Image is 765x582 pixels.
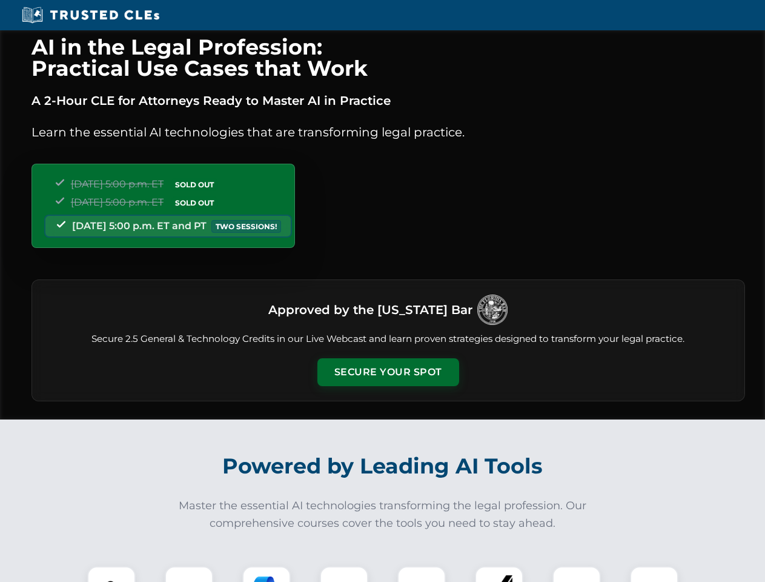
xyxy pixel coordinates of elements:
h1: AI in the Legal Profession: Practical Use Cases that Work [31,36,745,79]
span: [DATE] 5:00 p.m. ET [71,178,164,190]
p: Master the essential AI technologies transforming the legal profession. Our comprehensive courses... [171,497,595,532]
h2: Powered by Leading AI Tools [47,445,718,487]
h3: Approved by the [US_STATE] Bar [268,299,472,321]
img: Logo [477,295,508,325]
img: Trusted CLEs [18,6,163,24]
span: SOLD OUT [171,196,218,209]
span: SOLD OUT [171,178,218,191]
p: Learn the essential AI technologies that are transforming legal practice. [31,122,745,142]
span: [DATE] 5:00 p.m. ET [71,196,164,208]
button: Secure Your Spot [317,358,459,386]
p: A 2-Hour CLE for Attorneys Ready to Master AI in Practice [31,91,745,110]
p: Secure 2.5 General & Technology Credits in our Live Webcast and learn proven strategies designed ... [47,332,730,346]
